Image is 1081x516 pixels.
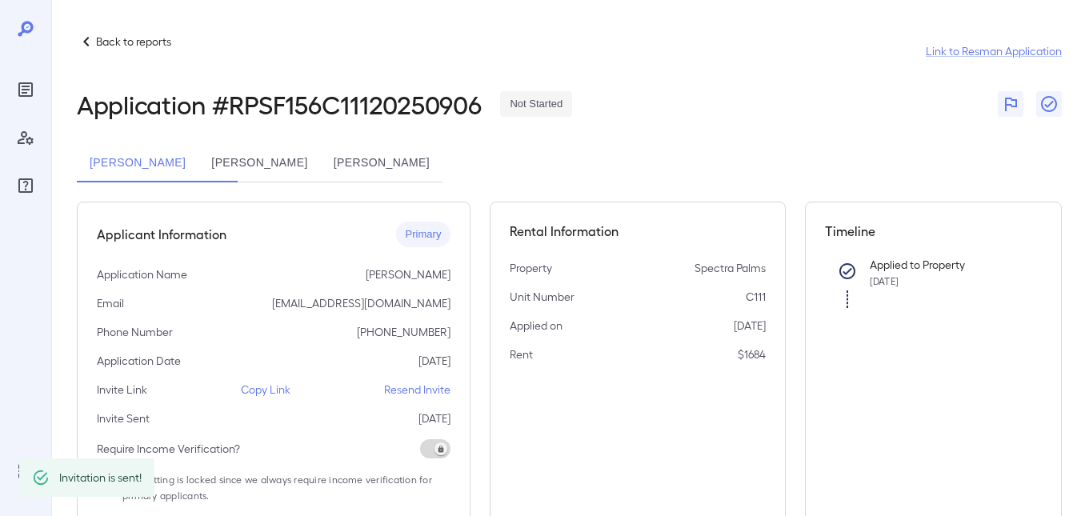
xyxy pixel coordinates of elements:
div: Invitation is sent! [59,463,142,492]
p: [PHONE_NUMBER] [357,324,450,340]
button: Close Report [1036,91,1062,117]
h5: Applicant Information [97,225,226,244]
span: Not Started [500,97,572,112]
div: Manage Users [13,125,38,150]
button: Flag Report [998,91,1023,117]
p: [EMAIL_ADDRESS][DOMAIN_NAME] [272,295,450,311]
h5: Timeline [825,222,1042,241]
span: This setting is locked since we always require income verification for primary applicants. [122,471,450,503]
p: Phone Number [97,324,173,340]
a: Link to Resman Application [926,43,1062,59]
div: FAQ [13,173,38,198]
p: [DATE] [418,353,450,369]
p: Application Name [97,266,187,282]
span: Primary [396,227,451,242]
p: $1684 [738,346,766,362]
button: [PERSON_NAME] [198,144,320,182]
p: Invite Sent [97,410,150,426]
p: Back to reports [96,34,171,50]
p: [PERSON_NAME] [366,266,450,282]
p: Unit Number [510,289,575,305]
p: Copy Link [241,382,290,398]
p: Spectra Palms [695,260,766,276]
p: [DATE] [734,318,766,334]
p: C111 [746,289,766,305]
p: Resend Invite [384,382,450,398]
p: Rent [510,346,533,362]
p: Applied to Property [870,257,1016,273]
button: [PERSON_NAME] [77,144,198,182]
p: Application Date [97,353,181,369]
p: Require Income Verification? [97,441,240,457]
p: Invite Link [97,382,147,398]
p: Applied on [510,318,563,334]
p: Property [510,260,552,276]
div: Reports [13,77,38,102]
h2: Application # RPSF156C11120250906 [77,90,481,118]
p: Email [97,295,124,311]
button: [PERSON_NAME] [321,144,442,182]
span: [DATE] [870,275,899,286]
div: Log Out [13,458,38,484]
p: [DATE] [418,410,450,426]
h5: Rental Information [510,222,765,241]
